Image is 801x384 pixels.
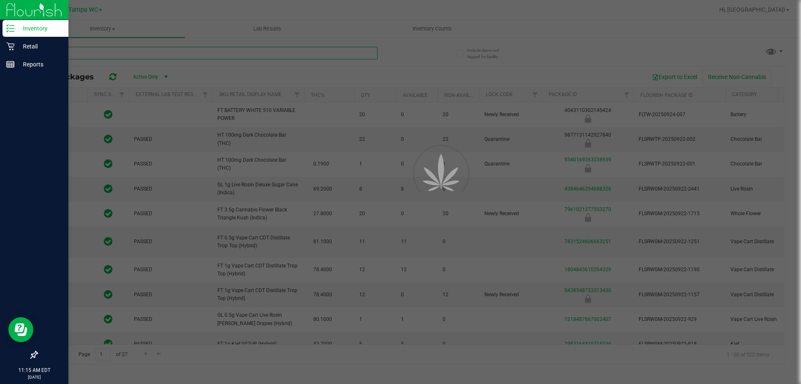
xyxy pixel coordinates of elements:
inline-svg: Inventory [6,24,15,33]
p: Retail [15,41,65,51]
p: Reports [15,59,65,69]
inline-svg: Reports [6,60,15,69]
inline-svg: Retail [6,42,15,51]
p: [DATE] [4,374,65,380]
p: 11:15 AM EDT [4,366,65,374]
p: Inventory [15,23,65,33]
iframe: Resource center [8,317,33,342]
